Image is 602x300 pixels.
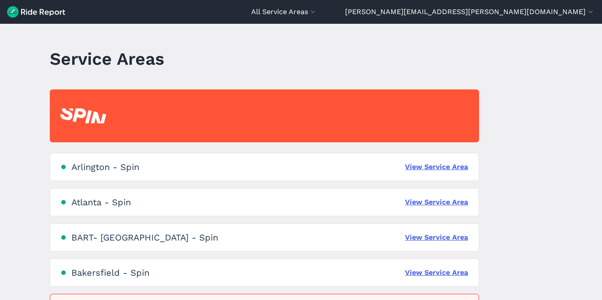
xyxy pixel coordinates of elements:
[405,267,468,278] a: View Service Area
[71,197,131,207] div: Atlanta - Spin
[71,267,149,278] div: Bakersfield - Spin
[50,47,164,71] h1: Service Areas
[405,232,468,243] a: View Service Area
[251,7,317,17] button: All Service Areas
[71,232,218,243] div: BART- [GEOGRAPHIC_DATA] - Spin
[345,7,595,17] button: [PERSON_NAME][EMAIL_ADDRESS][PERSON_NAME][DOMAIN_NAME]
[405,162,468,172] a: View Service Area
[7,6,65,18] img: Ride Report
[71,162,139,172] div: Arlington - Spin
[60,108,106,123] img: Spin
[405,197,468,207] a: View Service Area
